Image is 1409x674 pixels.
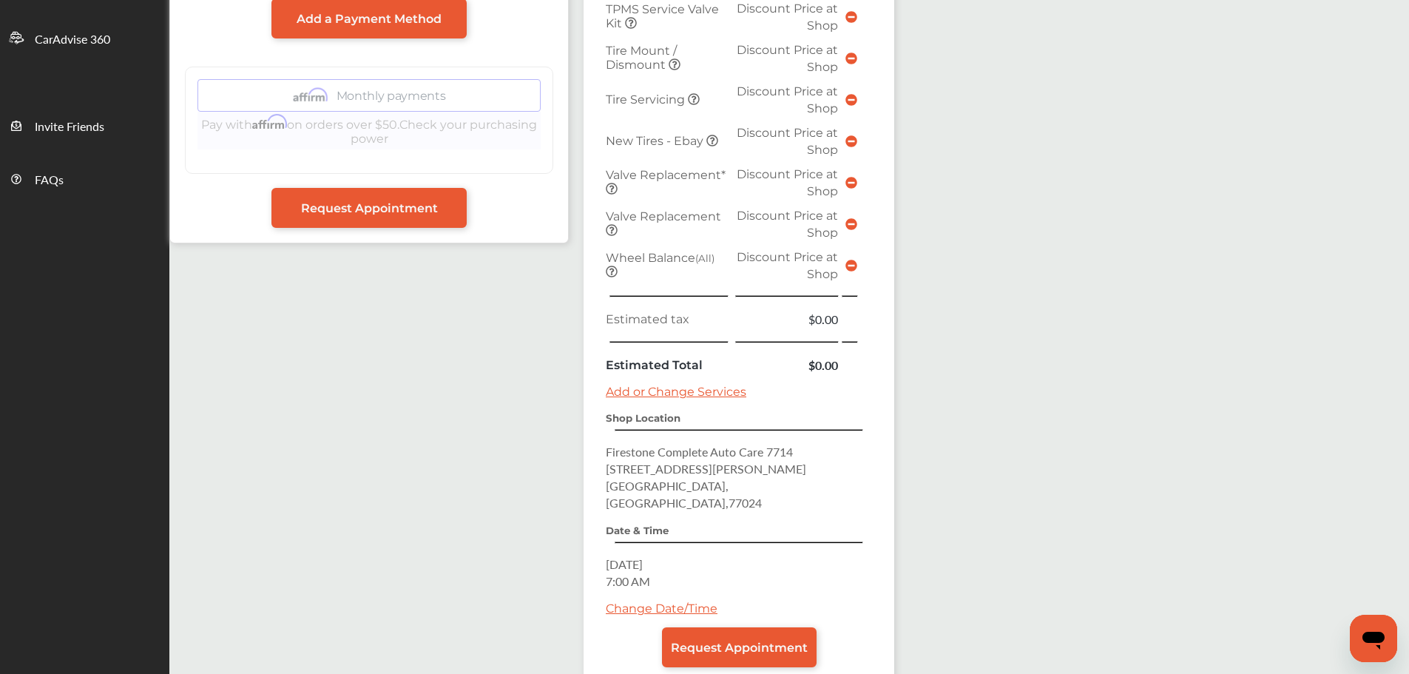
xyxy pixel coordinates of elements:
[602,307,732,331] td: Estimated tax
[297,12,442,26] span: Add a Payment Method
[271,188,467,228] a: Request Appointment
[606,412,680,424] strong: Shop Location
[35,118,104,137] span: Invite Friends
[737,209,838,240] span: Discount Price at Shop
[662,627,817,667] a: Request Appointment
[606,2,719,30] span: TPMS Service Valve Kit
[737,250,838,281] span: Discount Price at Shop
[606,209,721,223] span: Valve Replacement
[737,84,838,115] span: Discount Price at Shop
[606,556,643,573] span: [DATE]
[671,641,808,655] span: Request Appointment
[732,307,842,331] td: $0.00
[737,1,838,33] span: Discount Price at Shop
[606,134,706,148] span: New Tires - Ebay
[737,167,838,198] span: Discount Price at Shop
[606,573,650,590] span: 7:00 AM
[606,385,746,399] a: Add or Change Services
[732,353,842,377] td: $0.00
[695,252,714,264] small: (All)
[606,443,793,460] span: Firestone Complete Auto Care 7714
[737,126,838,157] span: Discount Price at Shop
[606,525,669,536] strong: Date & Time
[737,43,838,74] span: Discount Price at Shop
[35,171,64,190] span: FAQs
[35,30,110,50] span: CarAdvise 360
[606,44,677,72] span: Tire Mount / Dismount
[606,460,806,477] span: [STREET_ADDRESS][PERSON_NAME]
[602,353,732,377] td: Estimated Total
[606,168,726,182] span: Valve Replacement*
[606,601,717,616] a: Change Date/Time
[1350,615,1397,662] iframe: Button to launch messaging window
[606,92,688,107] span: Tire Servicing
[606,251,714,265] span: Wheel Balance
[606,477,762,511] span: [GEOGRAPHIC_DATA] , [GEOGRAPHIC_DATA] , 77024
[301,201,438,215] span: Request Appointment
